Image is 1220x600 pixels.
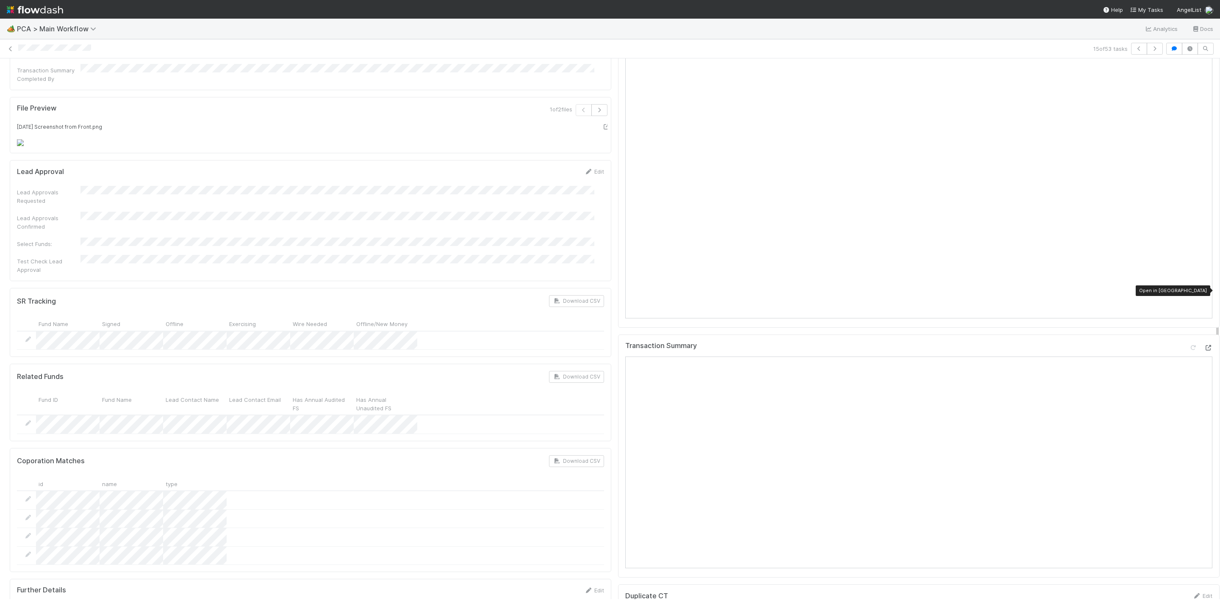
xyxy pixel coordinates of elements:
[100,317,163,330] div: Signed
[36,393,100,415] div: Fund ID
[354,393,417,415] div: Has Annual Unaudited FS
[1093,44,1128,53] span: 15 of 53 tasks
[100,477,163,490] div: name
[1177,6,1201,13] span: AngelList
[17,25,100,33] span: PCA > Main Workflow
[36,477,100,490] div: id
[17,139,24,146] img: eyJfcmFpbHMiOnsibWVzc2FnZSI6IkJBaHBBeTczR0E9PSIsImV4cCI6bnVsbCwicHVyIjoiYmxvYl9pZCJ9fQ==--1e3714a...
[227,393,290,415] div: Lead Contact Email
[36,317,100,330] div: Fund Name
[7,3,63,17] img: logo-inverted-e16ddd16eac7371096b0.svg
[17,240,80,248] div: Select Funds:
[290,393,354,415] div: Has Annual Audited FS
[1103,6,1123,14] div: Help
[1205,6,1213,14] img: avatar_d7f67417-030a-43ce-a3ce-a315a3ccfd08.png
[17,586,66,594] h5: Further Details
[17,257,80,274] div: Test Check Lead Approval
[549,371,604,383] button: Download CSV
[1130,6,1163,14] a: My Tasks
[100,393,163,415] div: Fund Name
[354,317,417,330] div: Offline/New Money
[163,477,227,490] div: type
[550,105,572,113] span: 1 of 2 files
[17,66,80,83] div: Transaction Summary Completed By
[1130,6,1163,13] span: My Tasks
[1192,24,1213,34] a: Docs
[163,317,227,330] div: Offline
[227,317,290,330] div: Exercising
[584,587,604,594] a: Edit
[625,342,697,350] h5: Transaction Summary
[17,188,80,205] div: Lead Approvals Requested
[17,124,102,130] small: [DATE] Screenshot from Front.png
[549,455,604,467] button: Download CSV
[163,393,227,415] div: Lead Contact Name
[1145,24,1178,34] a: Analytics
[290,317,354,330] div: Wire Needed
[549,295,604,307] button: Download CSV
[17,104,56,113] h5: File Preview
[1192,592,1212,599] a: Edit
[7,25,15,32] span: 🏕️
[17,214,80,231] div: Lead Approvals Confirmed
[17,457,85,465] h5: Coporation Matches
[584,168,604,175] a: Edit
[17,168,64,176] h5: Lead Approval
[17,373,64,381] h5: Related Funds
[17,297,56,306] h5: SR Tracking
